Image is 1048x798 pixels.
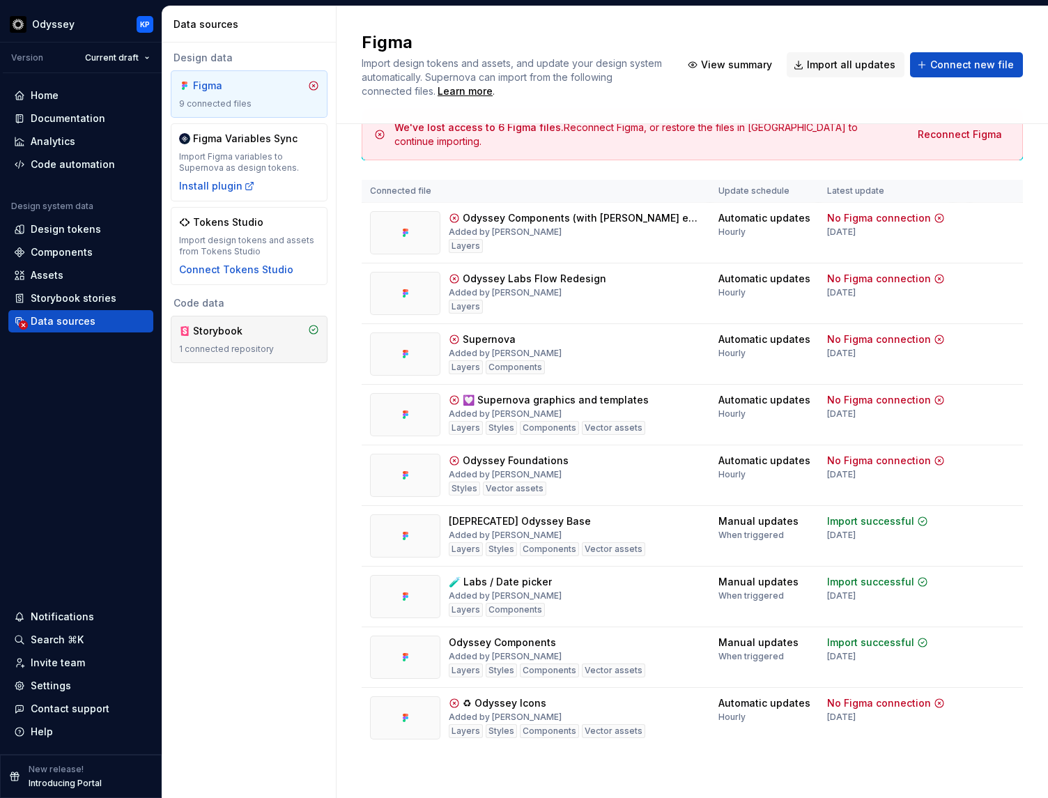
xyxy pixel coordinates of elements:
[11,201,93,212] div: Design system data
[449,603,483,617] div: Layers
[449,530,562,541] div: Added by [PERSON_NAME]
[718,272,810,286] div: Automatic updates
[449,514,591,528] div: [DEPRECATED] Odyssey Base
[463,211,702,225] div: Odyssey Components (with [PERSON_NAME] edits from [DATE]-[DATE])
[463,696,546,710] div: ♻︎ Odyssey Icons
[827,696,931,710] div: No Figma connection
[930,58,1014,72] span: Connect new file
[449,239,483,253] div: Layers
[449,469,562,480] div: Added by [PERSON_NAME]
[193,324,260,338] div: Storybook
[449,636,556,650] div: Odyssey Components
[193,79,260,93] div: Figma
[31,291,116,305] div: Storybook stories
[31,112,105,125] div: Documentation
[910,52,1023,77] button: Connect new file
[449,408,562,420] div: Added by [PERSON_NAME]
[171,51,327,65] div: Design data
[827,348,856,359] div: [DATE]
[8,218,153,240] a: Design tokens
[827,393,931,407] div: No Figma connection
[174,17,330,31] div: Data sources
[31,135,75,148] div: Analytics
[582,542,645,556] div: Vector assets
[718,575,799,589] div: Manual updates
[827,408,856,420] div: [DATE]
[8,130,153,153] a: Analytics
[486,360,545,374] div: Components
[8,107,153,130] a: Documentation
[827,332,931,346] div: No Figma connection
[520,724,579,738] div: Components
[449,348,562,359] div: Added by [PERSON_NAME]
[449,300,483,314] div: Layers
[718,287,746,298] div: Hourly
[718,469,746,480] div: Hourly
[8,698,153,720] button: Contact support
[31,679,71,693] div: Settings
[520,421,579,435] div: Components
[463,272,606,286] div: Odyssey Labs Flow Redesign
[710,180,819,203] th: Update schedule
[449,287,562,298] div: Added by [PERSON_NAME]
[362,31,664,54] h2: Figma
[827,287,856,298] div: [DATE]
[909,122,1011,147] button: Reconnect Figma
[718,530,784,541] div: When triggered
[449,712,562,723] div: Added by [PERSON_NAME]
[486,663,517,677] div: Styles
[8,721,153,743] button: Help
[31,222,101,236] div: Design tokens
[718,211,810,225] div: Automatic updates
[31,725,53,739] div: Help
[718,332,810,346] div: Automatic updates
[32,17,75,31] div: Odyssey
[827,651,856,662] div: [DATE]
[827,590,856,601] div: [DATE]
[8,153,153,176] a: Code automation
[718,393,810,407] div: Automatic updates
[179,98,319,109] div: 9 connected files
[520,663,579,677] div: Components
[179,344,319,355] div: 1 connected repository
[438,84,493,98] a: Learn more
[486,542,517,556] div: Styles
[486,421,517,435] div: Styles
[193,215,263,229] div: Tokens Studio
[718,636,799,650] div: Manual updates
[29,778,102,789] p: Introducing Portal
[827,712,856,723] div: [DATE]
[140,19,150,30] div: KP
[31,89,59,102] div: Home
[787,52,904,77] button: Import all updates
[449,575,552,589] div: 🧪 Labs / Date picker
[449,724,483,738] div: Layers
[193,132,298,146] div: Figma Variables Sync
[827,227,856,238] div: [DATE]
[8,287,153,309] a: Storybook stories
[582,663,645,677] div: Vector assets
[171,316,327,363] a: Storybook1 connected repository
[31,656,85,670] div: Invite team
[918,128,1002,141] span: Reconnect Figma
[179,263,293,277] div: Connect Tokens Studio
[31,610,94,624] div: Notifications
[681,52,781,77] button: View summary
[8,264,153,286] a: Assets
[827,575,914,589] div: Import successful
[10,16,26,33] img: c755af4b-9501-4838-9b3a-04de1099e264.png
[718,454,810,468] div: Automatic updates
[171,296,327,310] div: Code data
[520,542,579,556] div: Components
[171,123,327,201] a: Figma Variables SyncImport Figma variables to Supernova as design tokens.Install plugin
[179,179,255,193] button: Install plugin
[827,454,931,468] div: No Figma connection
[8,84,153,107] a: Home
[827,272,931,286] div: No Figma connection
[31,702,109,716] div: Contact support
[8,652,153,674] a: Invite team
[449,227,562,238] div: Added by [PERSON_NAME]
[8,629,153,651] button: Search ⌘K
